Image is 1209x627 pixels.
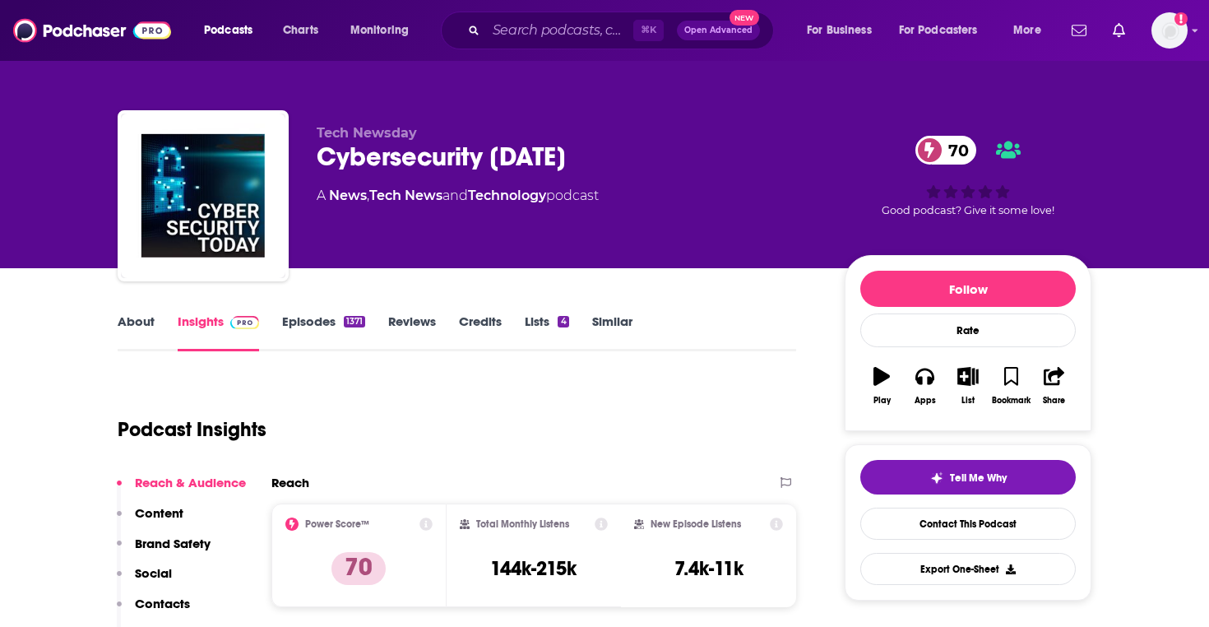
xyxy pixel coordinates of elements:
[873,396,891,406] div: Play
[915,396,936,406] div: Apps
[271,475,309,490] h2: Reach
[305,518,369,530] h2: Power Score™
[135,596,190,611] p: Contacts
[117,565,172,596] button: Social
[272,17,328,44] a: Charts
[135,505,183,521] p: Content
[121,114,285,278] img: Cybersecurity Today
[204,19,252,42] span: Podcasts
[992,396,1031,406] div: Bookmark
[13,15,171,46] img: Podchaser - Follow, Share and Rate Podcasts
[230,316,259,329] img: Podchaser Pro
[283,19,318,42] span: Charts
[860,460,1076,495] button: tell me why sparkleTell Me Why
[1174,12,1188,26] svg: Add a profile image
[117,475,246,505] button: Reach & Audience
[947,356,989,416] button: List
[525,313,568,351] a: Lists4
[882,204,1054,216] span: Good podcast? Give it some love!
[1043,396,1065,406] div: Share
[459,313,502,351] a: Credits
[950,471,1007,485] span: Tell Me Why
[860,356,903,416] button: Play
[117,536,211,566] button: Brand Safety
[468,188,546,203] a: Technology
[282,313,365,351] a: Episodes1371
[1151,12,1188,49] button: Show profile menu
[989,356,1032,416] button: Bookmark
[860,508,1076,540] a: Contact This Podcast
[329,188,367,203] a: News
[684,26,753,35] span: Open Advanced
[795,17,892,44] button: open menu
[1151,12,1188,49] span: Logged in as thomaskoenig
[118,417,266,442] h1: Podcast Insights
[677,21,760,40] button: Open AdvancedNew
[807,19,872,42] span: For Business
[117,596,190,626] button: Contacts
[558,316,568,327] div: 4
[592,313,632,351] a: Similar
[388,313,436,351] a: Reviews
[117,505,183,536] button: Content
[135,475,246,490] p: Reach & Audience
[915,136,977,165] a: 70
[331,552,386,585] p: 70
[1013,19,1041,42] span: More
[369,188,442,203] a: Tech News
[961,396,975,406] div: List
[1065,16,1093,44] a: Show notifications dropdown
[135,536,211,551] p: Brand Safety
[730,10,759,26] span: New
[845,125,1091,227] div: 70Good podcast? Give it some love!
[860,553,1076,585] button: Export One-Sheet
[930,471,943,485] img: tell me why sparkle
[490,556,577,581] h3: 144k-215k
[192,17,274,44] button: open menu
[860,271,1076,307] button: Follow
[1033,356,1076,416] button: Share
[888,17,1002,44] button: open menu
[860,313,1076,347] div: Rate
[317,186,599,206] div: A podcast
[476,518,569,530] h2: Total Monthly Listens
[633,20,664,41] span: ⌘ K
[118,313,155,351] a: About
[317,125,417,141] span: Tech Newsday
[932,136,977,165] span: 70
[651,518,741,530] h2: New Episode Listens
[456,12,790,49] div: Search podcasts, credits, & more...
[1002,17,1062,44] button: open menu
[899,19,978,42] span: For Podcasters
[442,188,468,203] span: and
[486,17,633,44] input: Search podcasts, credits, & more...
[339,17,430,44] button: open menu
[178,313,259,351] a: InsightsPodchaser Pro
[367,188,369,203] span: ,
[1151,12,1188,49] img: User Profile
[135,565,172,581] p: Social
[903,356,946,416] button: Apps
[350,19,409,42] span: Monitoring
[344,316,365,327] div: 1371
[674,556,743,581] h3: 7.4k-11k
[1106,16,1132,44] a: Show notifications dropdown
